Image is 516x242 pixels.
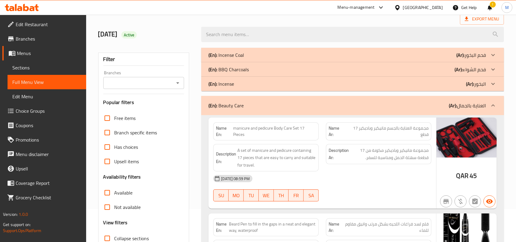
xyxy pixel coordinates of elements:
b: (En): [208,65,217,74]
span: Grocery Checklist [16,194,81,201]
span: قلم لسد فراغات اللحيه بشكل مرتب وانيق مقاوم للماء [343,221,429,234]
button: TU [244,189,259,201]
span: Choice Groups [16,107,81,115]
span: Free items [114,115,136,122]
a: Grocery Checklist [2,190,86,205]
span: Promotions [16,136,81,143]
span: 45 [470,170,477,182]
span: FR [291,191,301,200]
span: manicure and pedicure Body Care Set 17 Pieces [233,125,316,138]
button: TH [274,189,289,201]
a: Menus [2,46,86,60]
span: Edit Menu [12,93,81,100]
b: (En): [208,101,217,110]
span: Available [114,189,133,196]
span: Upsell [16,165,81,172]
strong: Name Ar: [329,125,345,138]
strong: Name Ar: [329,221,343,234]
div: (En): Beauty Care(Ar):العناية بالجمال [201,96,504,115]
span: Coupons [16,122,81,129]
button: Open [174,79,182,87]
span: SA [306,191,316,200]
strong: Name En: [216,125,233,138]
a: Branches [2,32,86,46]
div: (En): Incense Coal(Ar):فحم البخور [201,48,504,62]
span: Not available [114,204,141,211]
span: M [505,4,509,11]
span: Full Menu View [12,78,81,86]
span: MO [231,191,241,200]
span: A set of manicure and pedicure containing 17 pieces that are easy to carry and suitable for travel. [237,147,316,169]
b: (Ar): [449,101,457,110]
div: [GEOGRAPHIC_DATA] [403,4,443,11]
div: (En): Incense(Ar):البخور [201,77,504,91]
span: Menus [17,50,81,57]
p: Incense [208,80,234,87]
p: Incense Coal [208,51,244,59]
a: Coverage Report [2,176,86,190]
span: Sections [12,64,81,71]
a: Menu disclaimer [2,147,86,161]
a: Choice Groups [2,104,86,118]
b: (Ar): [456,51,464,60]
b: (Ar): [466,79,474,88]
span: Has choices [114,143,138,151]
h2: [DATE] [98,30,194,39]
a: Promotions [2,133,86,147]
div: Menu-management [338,4,375,11]
span: Active [121,32,137,38]
span: Upsell items [114,158,139,165]
button: WE [259,189,274,201]
span: Get support on: [3,221,31,228]
p: العناية بالجمال [449,102,486,109]
span: Coverage Report [16,179,81,187]
h3: Popular filters [103,99,184,106]
span: Collapse sections [114,235,149,242]
a: Full Menu View [8,75,86,89]
span: WE [261,191,271,200]
span: Branches [16,35,81,42]
strong: Description En: [216,150,236,165]
a: Sections [8,60,86,75]
input: search [201,27,504,42]
span: Edit Restaurant [16,21,81,28]
span: مجموعة العناية بالجسم مانيكير وباديكير 17 قطع [345,125,429,138]
p: فحم الشواء [455,66,486,73]
b: (Ar): [455,65,463,74]
a: Edit Menu [8,89,86,104]
span: Export Menu [465,15,499,23]
span: 1.0.0 [19,210,28,218]
div: Filter [103,53,184,66]
span: مجموعة مانيكير وباديكير مكونة من 17 قطعة سهلة الحمل ومناسبة للسفر. [350,147,429,161]
img: Body_Care_Set638951017377991122.jpg [436,118,497,158]
span: Export Menu [460,14,504,25]
button: MO [229,189,244,201]
button: SA [304,189,319,201]
a: Support.OpsPlatform [3,227,41,234]
button: Available [483,195,496,207]
button: FR [289,189,304,201]
div: (En): BBQ Charcoals(Ar):فحم الشواء [201,62,504,77]
a: Upsell [2,161,86,176]
button: Not has choices [469,195,481,207]
strong: Name En: [216,221,229,234]
span: [DATE] 08:59 PM [219,176,252,182]
a: Coupons [2,118,86,133]
p: Beauty Care [208,102,244,109]
strong: Description Ar: [329,147,349,161]
span: Beard Pen to fill in the gaps in a neat and elegant way, waterproof [229,221,316,234]
b: (En): [208,51,217,60]
span: Version: [3,210,18,218]
button: SU [213,189,229,201]
b: (En): [208,79,217,88]
a: Edit Restaurant [2,17,86,32]
span: TH [276,191,286,200]
h3: Availability filters [103,173,141,180]
button: Purchased item [455,195,467,207]
span: QAR [456,170,468,182]
h3: View filters [103,219,128,226]
p: البخور [466,80,486,87]
span: SU [216,191,226,200]
p: فحم البخور [456,51,486,59]
span: TU [246,191,256,200]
